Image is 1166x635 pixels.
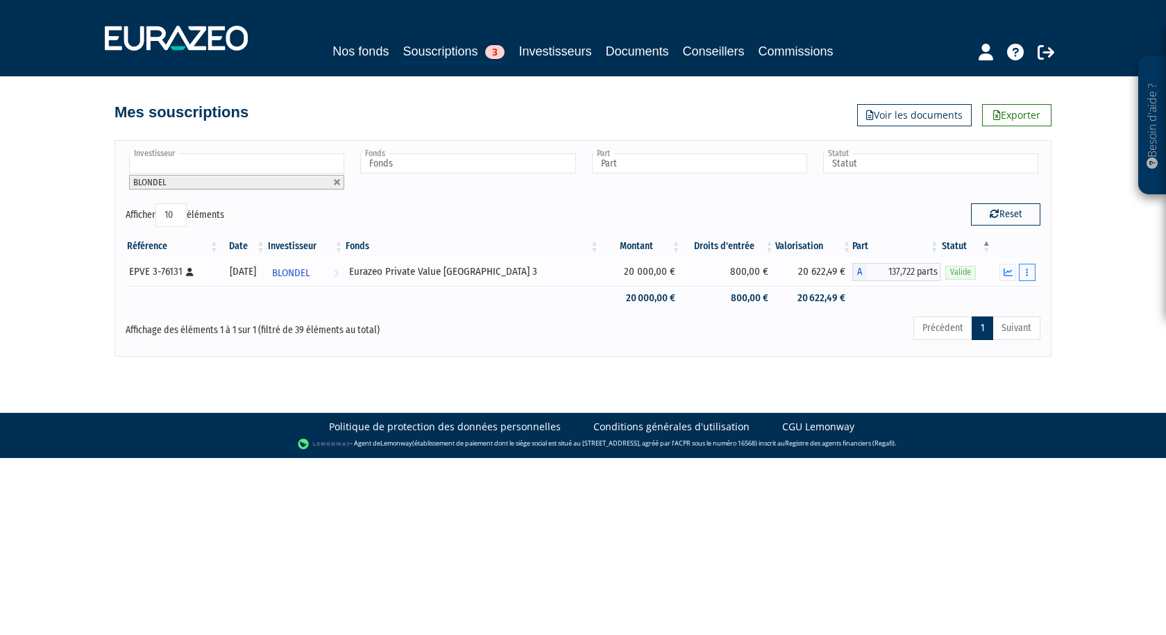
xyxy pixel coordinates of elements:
div: Affichage des éléments 1 à 1 sur 1 (filtré de 39 éléments au total) [126,315,495,337]
div: Eurazeo Private Value [GEOGRAPHIC_DATA] 3 [349,264,595,279]
span: BLONDEL [133,177,167,187]
img: logo-lemonway.png [298,437,351,451]
td: 20 622,49 € [775,286,852,310]
a: Voir les documents [857,104,972,126]
span: A [852,263,866,281]
a: 1 [972,316,993,340]
th: Montant: activer pour trier la colonne par ordre croissant [600,235,682,258]
a: CGU Lemonway [782,420,854,434]
div: EPVE 3-76131 [129,264,215,279]
a: Souscriptions3 [403,42,505,63]
th: Part: activer pour trier la colonne par ordre croissant [852,235,940,258]
th: Date: activer pour trier la colonne par ordre croissant [220,235,267,258]
i: [Français] Personne physique [186,268,194,276]
td: 20 000,00 € [600,286,682,310]
h4: Mes souscriptions [115,104,248,121]
a: Conseillers [683,42,745,61]
span: Valide [945,266,976,279]
img: 1732889491-logotype_eurazeo_blanc_rvb.png [105,26,248,51]
a: Commissions [759,42,834,61]
a: Nos fonds [332,42,389,61]
td: 800,00 € [682,258,775,286]
a: Investisseurs [518,42,591,61]
span: BLONDEL [272,260,310,286]
th: Valorisation: activer pour trier la colonne par ordre croissant [775,235,852,258]
a: Documents [606,42,669,61]
a: Conditions générales d'utilisation [593,420,750,434]
span: 137,722 parts [866,263,940,281]
span: 3 [485,45,505,59]
th: Fonds: activer pour trier la colonne par ordre croissant [344,235,600,258]
a: Registre des agents financiers (Regafi) [785,439,895,448]
a: Politique de protection des données personnelles [329,420,561,434]
button: Reset [971,203,1040,226]
div: A - Eurazeo Private Value Europe 3 [852,263,940,281]
div: [DATE] [225,264,262,279]
i: Voir l'investisseur [334,260,339,286]
td: 20 000,00 € [600,258,682,286]
label: Afficher éléments [126,203,224,227]
a: BLONDEL [267,258,344,286]
td: 800,00 € [682,286,775,310]
th: Investisseur: activer pour trier la colonne par ordre croissant [267,235,344,258]
div: - Agent de (établissement de paiement dont le siège social est situé au [STREET_ADDRESS], agréé p... [14,437,1152,451]
a: Exporter [982,104,1051,126]
th: Référence : activer pour trier la colonne par ordre croissant [126,235,220,258]
td: 20 622,49 € [775,258,852,286]
th: Statut : activer pour trier la colonne par ordre d&eacute;croissant [940,235,992,258]
p: Besoin d'aide ? [1144,63,1160,188]
select: Afficheréléments [155,203,187,227]
th: Droits d'entrée: activer pour trier la colonne par ordre croissant [682,235,775,258]
a: Lemonway [380,439,412,448]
